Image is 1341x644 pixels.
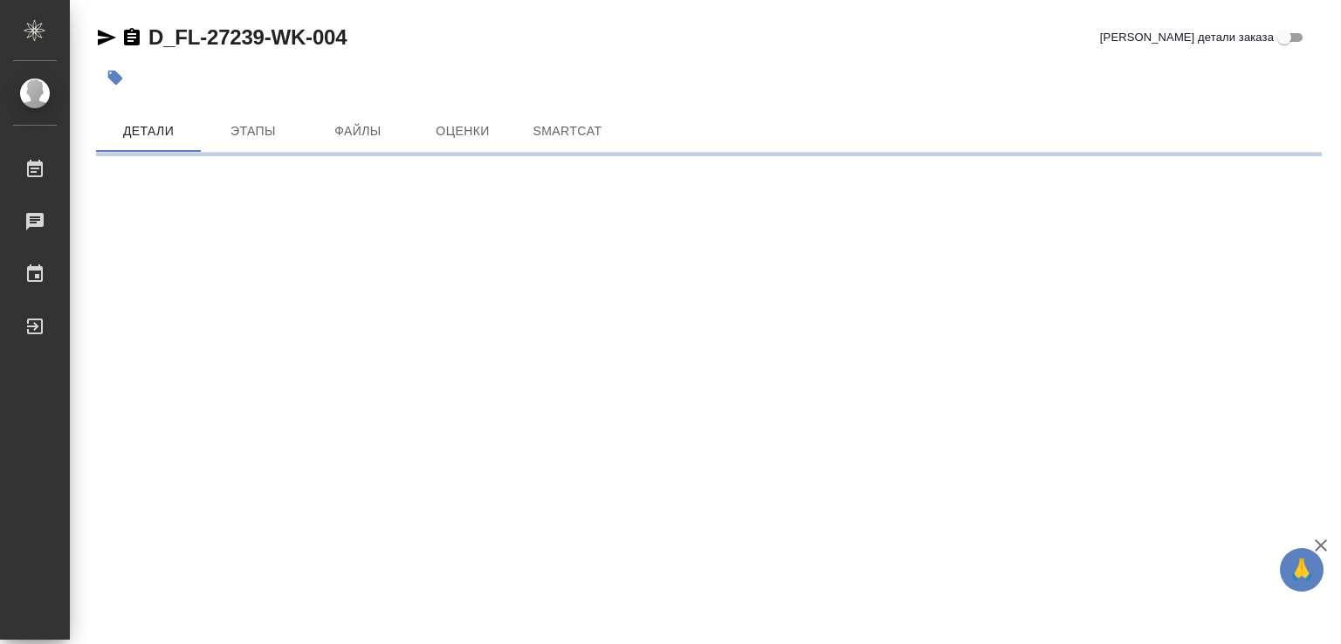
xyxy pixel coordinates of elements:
[107,120,190,142] span: Детали
[121,27,142,48] button: Скопировать ссылку
[96,27,117,48] button: Скопировать ссылку для ЯМессенджера
[1280,548,1324,592] button: 🙏
[148,25,347,49] a: D_FL-27239-WK-004
[421,120,505,142] span: Оценки
[1287,552,1317,588] span: 🙏
[1100,29,1274,46] span: [PERSON_NAME] детали заказа
[211,120,295,142] span: Этапы
[316,120,400,142] span: Файлы
[526,120,609,142] span: SmartCat
[96,58,134,97] button: Добавить тэг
